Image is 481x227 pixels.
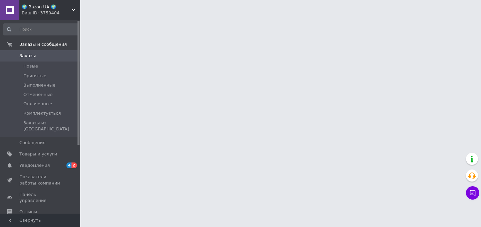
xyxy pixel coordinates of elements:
span: Выполненные [23,82,55,88]
span: Панель управления [19,192,62,204]
span: Сообщения [19,140,45,146]
span: Заказы и сообщения [19,41,67,47]
span: Товары и услуги [19,151,57,157]
span: Принятые [23,73,46,79]
span: 🌍 Bazon UA 🌍 [22,4,72,10]
span: Оплаченные [23,101,52,107]
input: Поиск [3,23,79,35]
span: Отзывы [19,209,37,215]
span: Новые [23,63,38,69]
button: Чат с покупателем [466,186,479,200]
span: 2 [71,162,77,168]
span: Отмененные [23,92,52,98]
span: Заказы [19,53,36,59]
div: Ваш ID: 3759404 [22,10,80,16]
span: Заказы из [GEOGRAPHIC_DATA] [23,120,78,132]
span: 4 [66,162,72,168]
span: Комплектується [23,110,61,116]
span: Уведомления [19,162,50,168]
span: Показатели работы компании [19,174,62,186]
